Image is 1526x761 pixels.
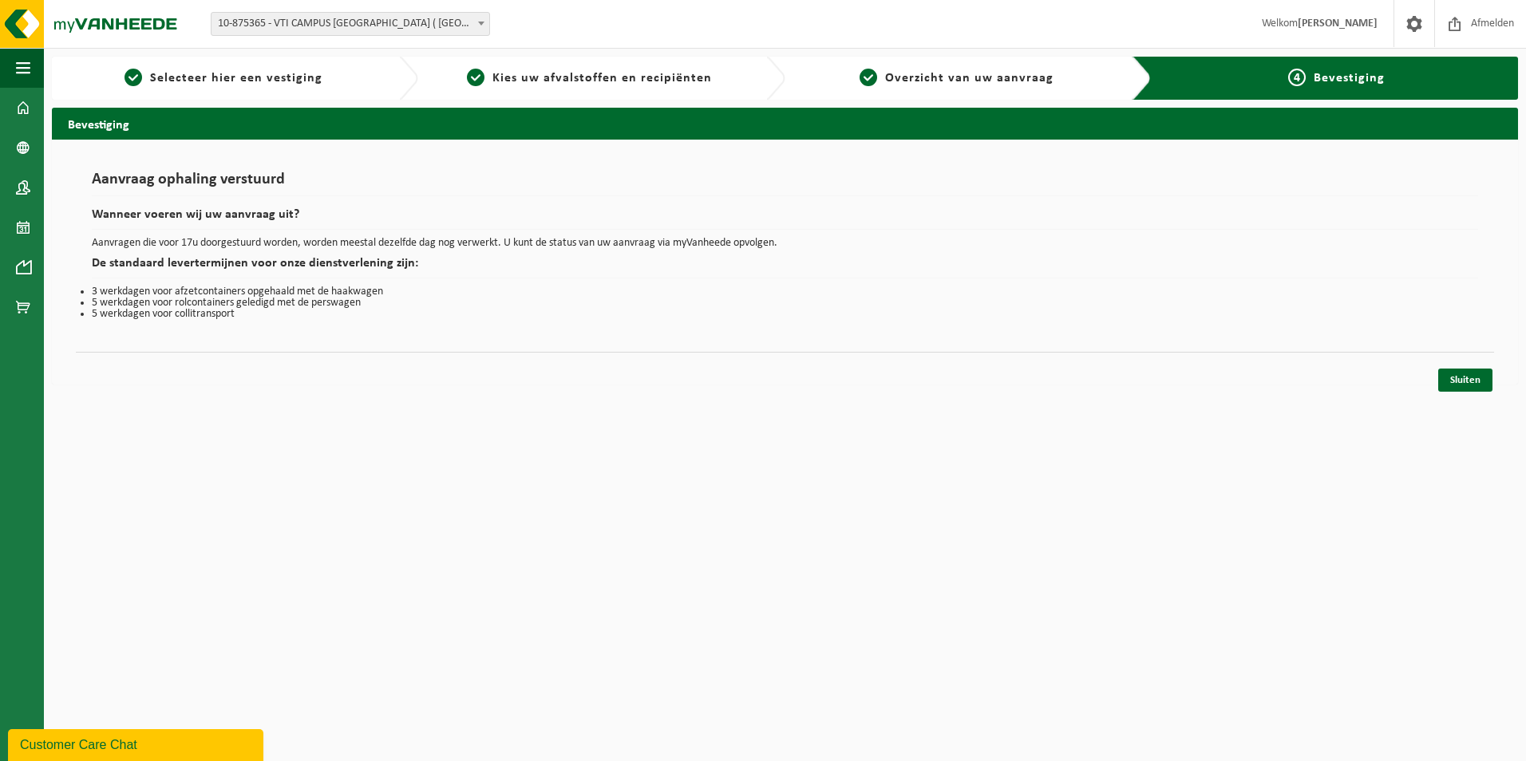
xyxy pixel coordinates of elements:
[92,172,1478,196] h1: Aanvraag ophaling verstuurd
[860,69,877,86] span: 3
[793,69,1120,88] a: 3Overzicht van uw aanvraag
[426,69,753,88] a: 2Kies uw afvalstoffen en recipiënten
[92,298,1478,309] li: 5 werkdagen voor rolcontainers geledigd met de perswagen
[1314,72,1385,85] span: Bevestiging
[1288,69,1306,86] span: 4
[1438,369,1492,392] a: Sluiten
[60,69,386,88] a: 1Selecteer hier een vestiging
[467,69,484,86] span: 2
[52,108,1518,139] h2: Bevestiging
[92,208,1478,230] h2: Wanneer voeren wij uw aanvraag uit?
[92,257,1478,278] h2: De standaard levertermijnen voor onze dienstverlening zijn:
[1298,18,1378,30] strong: [PERSON_NAME]
[92,286,1478,298] li: 3 werkdagen voor afzetcontainers opgehaald met de haakwagen
[150,72,322,85] span: Selecteer hier een vestiging
[212,13,489,35] span: 10-875365 - VTI CAMPUS ZANDSTRAAT ( PAUWSTRAAT) - SINT-ANDRIES
[92,238,1478,249] p: Aanvragen die voor 17u doorgestuurd worden, worden meestal dezelfde dag nog verwerkt. U kunt de s...
[92,309,1478,320] li: 5 werkdagen voor collitransport
[885,72,1054,85] span: Overzicht van uw aanvraag
[211,12,490,36] span: 10-875365 - VTI CAMPUS ZANDSTRAAT ( PAUWSTRAAT) - SINT-ANDRIES
[8,726,267,761] iframe: chat widget
[492,72,712,85] span: Kies uw afvalstoffen en recipiënten
[125,69,142,86] span: 1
